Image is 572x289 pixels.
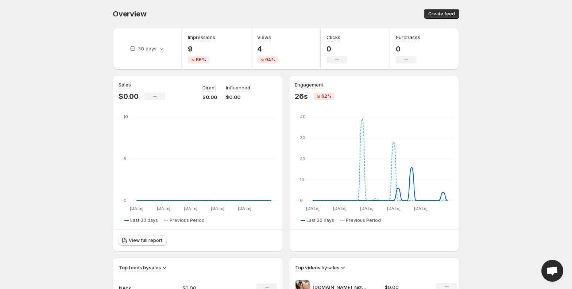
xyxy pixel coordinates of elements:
[300,177,304,182] text: 10
[138,45,156,52] p: 30 days
[300,135,305,140] text: 30
[257,45,278,53] p: 4
[119,81,131,88] h3: Sales
[226,93,250,101] p: $0.00
[306,206,320,211] text: [DATE]
[202,84,216,91] p: Direct
[333,206,347,211] text: [DATE]
[257,34,271,41] h3: Views
[295,81,323,88] h3: Engagement
[130,206,143,211] text: [DATE]
[184,206,197,211] text: [DATE]
[346,217,381,223] span: Previous Period
[202,93,217,101] p: $0.00
[124,198,127,203] text: 0
[119,264,161,271] h3: Top feeds by sales
[226,84,250,91] p: Influenced
[188,45,215,53] p: 9
[124,114,128,119] text: 10
[238,206,251,211] text: [DATE]
[295,92,308,101] p: 26s
[130,217,158,223] span: Last 30 days
[157,206,170,211] text: [DATE]
[196,57,206,63] span: 86%
[396,45,420,53] p: 0
[119,92,139,101] p: $0.00
[541,260,563,282] a: Open chat
[211,206,224,211] text: [DATE]
[295,264,339,271] h3: Top videos by sales
[428,11,455,17] span: Create feed
[188,34,215,41] h3: Impressions
[129,238,162,243] span: View full report
[306,217,334,223] span: Last 30 days
[113,9,146,18] span: Overview
[170,217,205,223] span: Previous Period
[326,34,340,41] h3: Clicks
[326,45,347,53] p: 0
[265,57,275,63] span: 94%
[300,156,305,161] text: 20
[300,114,306,119] text: 40
[119,235,167,246] a: View full report
[414,206,428,211] text: [DATE]
[424,9,459,19] button: Create feed
[396,34,420,41] h3: Purchases
[321,93,332,99] span: 62%
[300,198,303,203] text: 0
[360,206,374,211] text: [DATE]
[124,156,126,161] text: 5
[387,206,401,211] text: [DATE]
